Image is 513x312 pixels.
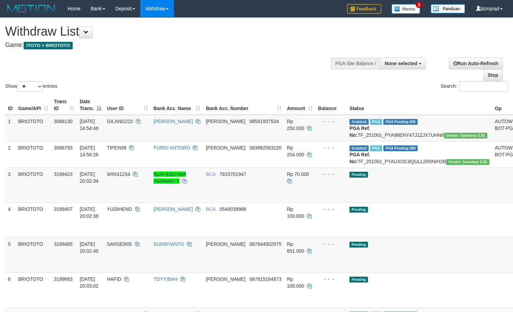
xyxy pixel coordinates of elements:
span: WINS1234 [107,171,130,177]
span: Grabbed [349,145,369,151]
span: [DATE] 20:02:38 [80,206,99,219]
div: - - - [318,118,344,125]
th: Trans ID: activate to sort column ascending [51,95,77,115]
span: [PERSON_NAME] [206,145,245,151]
a: PURGI ANTORO [154,145,190,151]
td: BRIOTOTO [15,168,51,203]
td: BRIOTOTO [15,141,51,168]
th: ID [5,95,15,115]
span: Copy 7615701947 to clipboard [219,171,246,177]
div: - - - [318,206,344,213]
span: Rp 100.000 [287,276,305,289]
div: - - - [318,241,344,248]
td: TF_251001_PYAUXOC8QULL2R0NIH2B [347,141,492,168]
span: 3199485 [54,241,73,247]
a: [PERSON_NAME] [154,119,193,124]
span: [DATE] 20:02:34 [80,171,99,184]
span: [DATE] 20:03:02 [80,276,99,289]
th: Date Trans.: activate to sort column descending [77,95,104,115]
div: - - - [318,171,344,178]
span: PGA Pending [383,145,418,151]
span: Copy 08561937534 to clipboard [249,119,279,124]
a: Stop [483,69,503,81]
b: PGA Ref. No: [349,152,370,164]
td: 6 [5,273,15,308]
img: panduan.png [431,4,465,13]
span: PGA Pending [383,119,418,125]
span: 3199423 [54,171,73,177]
td: BRIOTOTO [15,238,51,273]
th: Balance [315,95,347,115]
td: 5 [5,238,15,273]
img: Feedback.jpg [347,4,381,14]
td: TF_251001_PYA98ENY47J1ZJX7UHN6 [347,115,492,142]
span: 3199457 [54,206,73,212]
span: TIPEN99 [107,145,127,151]
th: Bank Acc. Name: activate to sort column ascending [151,95,203,115]
span: [PERSON_NAME] [206,119,245,124]
a: Run Auto-Refresh [449,58,503,69]
span: BCA [206,206,215,212]
b: PGA Ref. No: [349,125,370,138]
td: 3 [5,168,15,203]
span: Pending [349,172,368,178]
div: PGA Site Balance / [331,58,380,69]
span: [DATE] 14:54:48 [80,119,99,131]
span: Marked by bzmprad [370,145,382,151]
button: None selected [380,58,426,69]
span: Rp 204.000 [287,145,305,157]
span: [PERSON_NAME] [206,241,245,247]
span: None selected [385,61,417,66]
span: Vendor URL: https://dashboard.q2checkout.com/secure [444,133,487,139]
a: TOYYIBAH [154,276,178,282]
th: Bank Acc. Number: activate to sort column ascending [203,95,284,115]
img: Button%20Memo.svg [392,4,420,14]
td: BRIOTOTO [15,273,51,308]
th: User ID: activate to sort column ascending [104,95,151,115]
label: Search: [441,81,508,92]
img: MOTION_logo.png [5,3,57,14]
span: Copy 087844502975 to clipboard [249,241,281,247]
span: [DATE] 14:56:26 [80,145,99,157]
span: Copy 0540039968 to clipboard [219,206,246,212]
span: Pending [349,242,368,248]
h1: Withdraw List [5,25,335,38]
select: Showentries [17,81,43,92]
span: Copy 083862563220 to clipboard [249,145,281,151]
span: 2 [416,2,423,8]
td: 4 [5,203,15,238]
span: BCA [206,171,215,177]
span: 3199683 [54,276,73,282]
span: [PERSON_NAME] [206,276,245,282]
span: ITOTO > BRIOTOTO [24,42,73,49]
td: BRIOTOTO [15,203,51,238]
a: NUR RACHMA INDRIANTY [154,171,186,184]
span: Rp 250.000 [287,119,305,131]
span: HAFID [107,276,121,282]
div: - - - [318,144,344,151]
span: Rp 70.000 [287,171,309,177]
h4: Game: [5,42,335,49]
label: Show entries [5,81,57,92]
span: GILANG222 [107,119,133,124]
th: Game/API: activate to sort column ascending [15,95,51,115]
input: Search: [459,81,508,92]
span: 3066130 [54,119,73,124]
span: YUDIHEND [107,206,132,212]
th: Status [347,95,492,115]
th: Amount: activate to sort column ascending [284,95,315,115]
div: - - - [318,276,344,283]
span: Vendor URL: https://dashboard.q2checkout.com/secure [446,159,489,165]
span: Rp 100.000 [287,206,305,219]
span: 3066793 [54,145,73,151]
span: Rp 651.000 [287,241,305,254]
span: Pending [349,207,368,213]
span: SARSER05 [107,241,132,247]
span: Marked by bzmprad [370,119,382,125]
td: 1 [5,115,15,142]
span: Grabbed [349,119,369,125]
span: Pending [349,277,368,283]
td: BRIOTOTO [15,115,51,142]
td: 2 [5,141,15,168]
a: [PERSON_NAME] [154,206,193,212]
